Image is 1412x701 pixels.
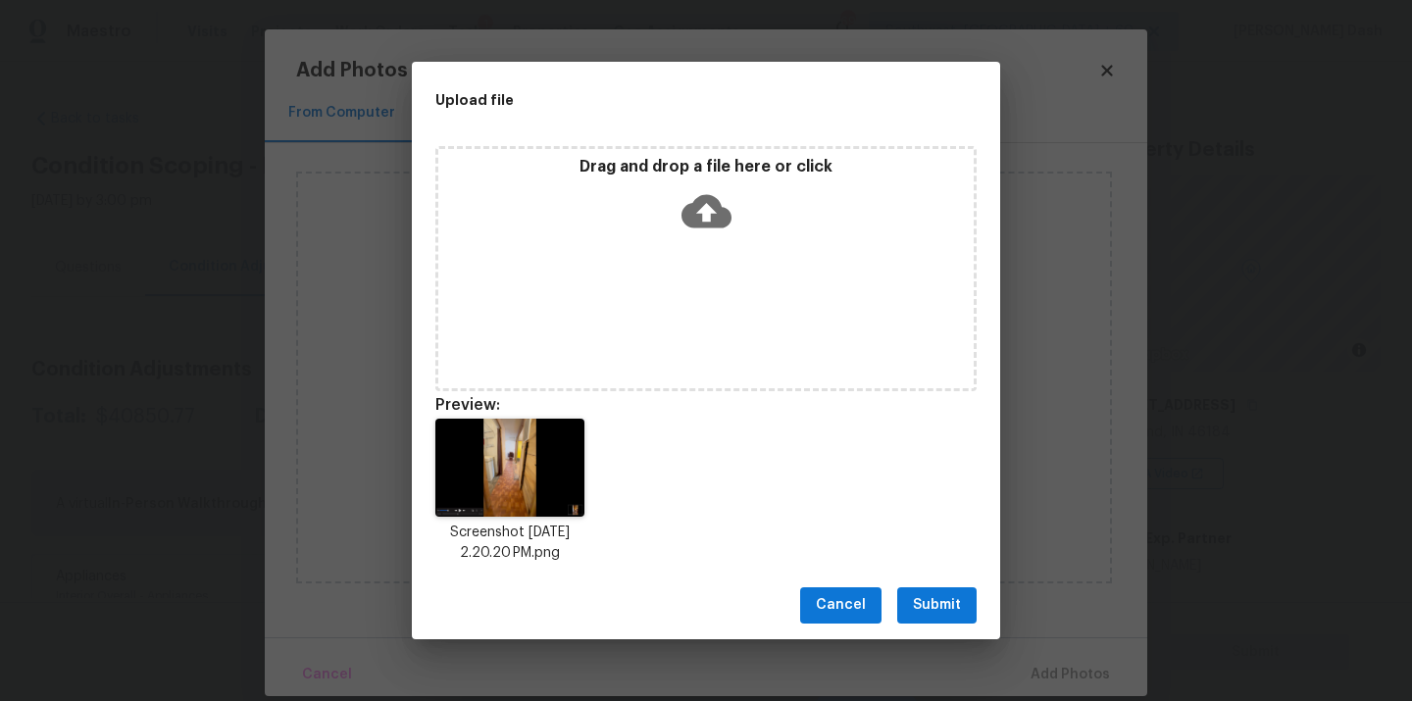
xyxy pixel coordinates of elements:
button: Cancel [800,587,882,624]
span: Submit [913,593,961,618]
img: waolUWIjF0yCQAAAABJRU5ErkJggg== [435,419,584,517]
p: Screenshot [DATE] 2.20.20 PM.png [435,523,584,564]
button: Submit [897,587,977,624]
h2: Upload file [435,89,888,111]
p: Drag and drop a file here or click [438,157,974,177]
span: Cancel [816,593,866,618]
